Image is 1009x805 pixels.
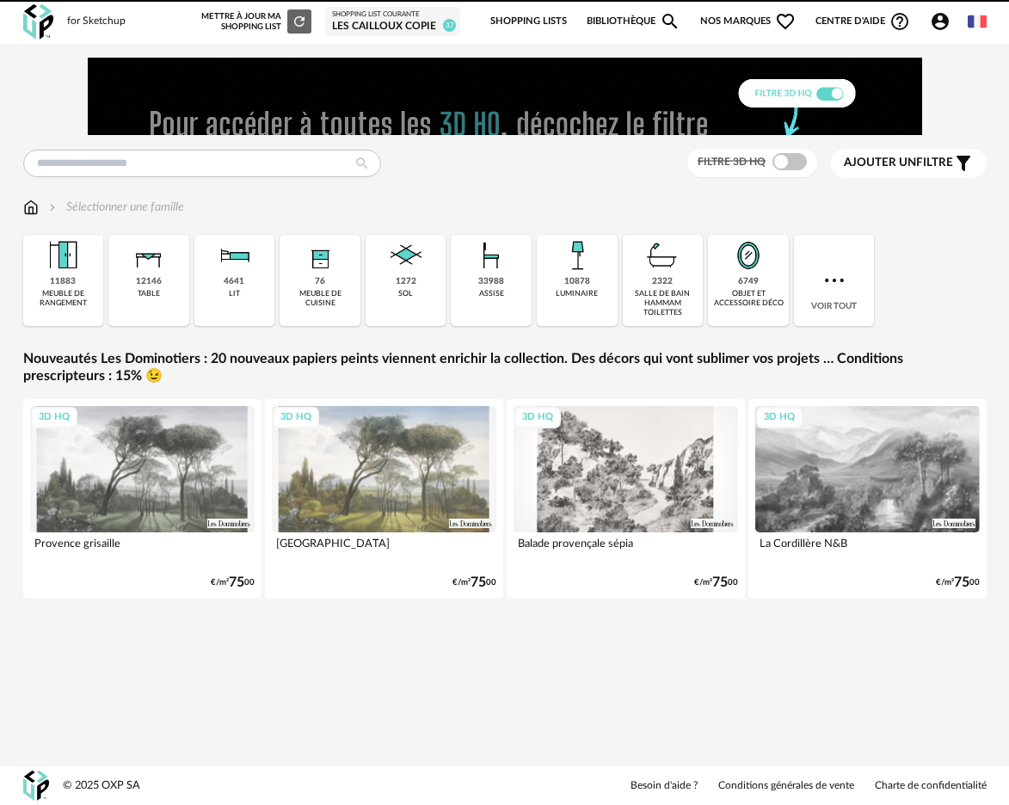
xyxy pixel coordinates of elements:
div: €/m² 00 [936,577,980,588]
span: 75 [471,577,486,588]
div: 2322 [652,276,673,287]
div: 33988 [478,276,504,287]
a: 3D HQ Provence grisaille €/m²7500 [23,399,261,599]
span: 37 [443,19,456,32]
img: Rangement.png [299,235,341,276]
img: Luminaire.png [557,235,598,276]
div: 11883 [50,276,76,287]
span: Account Circle icon [930,11,958,32]
a: Besoin d'aide ? [631,779,698,793]
img: svg+xml;base64,PHN2ZyB3aWR0aD0iMTYiIGhlaWdodD0iMTciIHZpZXdCb3g9IjAgMCAxNiAxNyIgZmlsbD0ibm9uZSIgeG... [23,199,39,216]
img: Table.png [128,235,169,276]
div: lit [229,289,240,298]
div: Balade provençale sépia [514,532,738,567]
img: Sol.png [385,235,427,276]
div: 4641 [224,276,244,287]
div: €/m² 00 [694,577,738,588]
img: FILTRE%20HQ%20NEW_V1%20(4).gif [88,58,922,135]
img: Literie.png [213,235,255,276]
div: 76 [315,276,325,287]
div: 3D HQ [273,407,319,428]
span: 75 [954,577,969,588]
div: 3D HQ [514,407,561,428]
div: Mettre à jour ma Shopping List [201,9,311,34]
div: 1272 [396,276,416,287]
div: LES CAILLOUX copie [332,20,453,34]
a: Shopping Lists [490,3,567,40]
a: Nouveautés Les Dominotiers : 20 nouveaux papiers peints viennent enrichir la collection. Des déco... [23,350,987,386]
a: Conditions générales de vente [718,779,854,793]
a: 3D HQ Balade provençale sépia €/m²7500 [507,399,745,599]
span: 75 [229,577,244,588]
div: 10878 [564,276,590,287]
div: 6749 [738,276,759,287]
span: Filtre 3D HQ [698,157,766,167]
span: Account Circle icon [930,11,951,32]
span: Heart Outline icon [775,11,796,32]
img: OXP [23,4,53,40]
img: more.7b13dc1.svg [821,267,848,294]
img: Meuble%20de%20rangement.png [42,235,83,276]
a: Charte de confidentialité [875,779,987,793]
div: €/m² 00 [452,577,496,588]
a: Shopping List courante LES CAILLOUX copie 37 [332,10,453,33]
a: 3D HQ [GEOGRAPHIC_DATA] €/m²7500 [265,399,503,599]
span: Centre d'aideHelp Circle Outline icon [815,11,911,32]
div: luminaire [556,289,598,298]
img: Assise.png [471,235,512,276]
span: Help Circle Outline icon [889,11,910,32]
div: €/m² 00 [211,577,255,588]
span: Nos marques [700,3,797,40]
div: meuble de cuisine [285,289,355,309]
div: objet et accessoire déco [713,289,784,309]
img: OXP [23,771,49,801]
div: [GEOGRAPHIC_DATA] [272,532,496,567]
span: 75 [712,577,728,588]
div: salle de bain hammam toilettes [628,289,698,318]
a: 3D HQ La Cordillère N&B €/m²7500 [748,399,987,599]
a: BibliothèqueMagnify icon [587,3,681,40]
img: Miroir.png [728,235,769,276]
span: Refresh icon [292,17,307,26]
div: table [138,289,160,298]
div: for Sketchup [67,15,126,28]
div: meuble de rangement [28,289,99,309]
div: 12146 [136,276,162,287]
img: Salle%20de%20bain.png [642,235,683,276]
span: filtre [844,156,953,170]
div: sol [398,289,413,298]
div: 3D HQ [756,407,803,428]
span: Filter icon [953,153,974,174]
div: Provence grisaille [30,532,255,567]
div: Sélectionner une famille [46,199,184,216]
span: Ajouter un [844,157,916,169]
img: svg+xml;base64,PHN2ZyB3aWR0aD0iMTYiIGhlaWdodD0iMTYiIHZpZXdCb3g9IjAgMCAxNiAxNiIgZmlsbD0ibm9uZSIgeG... [46,199,59,216]
button: Ajouter unfiltre Filter icon [831,149,987,178]
span: Magnify icon [660,11,680,32]
div: © 2025 OXP SA [63,778,140,793]
div: 3D HQ [31,407,77,428]
div: Voir tout [794,235,875,326]
div: Shopping List courante [332,10,453,19]
div: assise [479,289,504,298]
img: fr [968,12,987,31]
div: La Cordillère N&B [755,532,980,567]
